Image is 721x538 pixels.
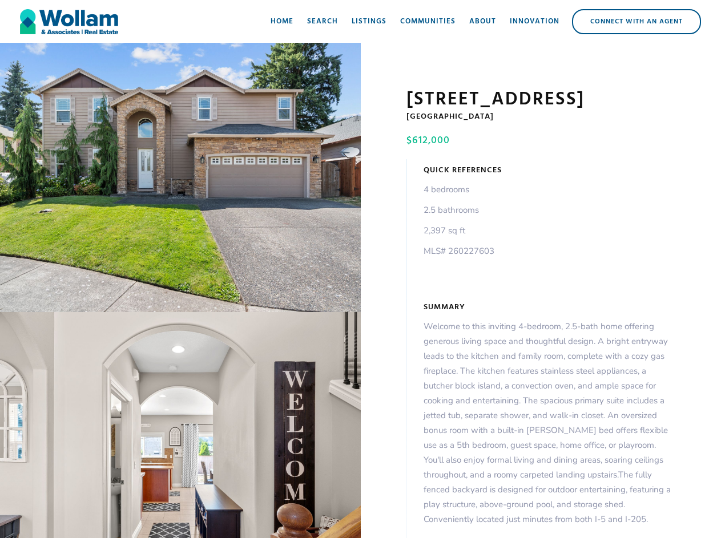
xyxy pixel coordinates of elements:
[20,5,118,39] a: home
[424,264,494,279] p: ‍
[264,5,300,39] a: Home
[424,203,494,217] p: 2.5 bathrooms
[424,302,465,313] h5: Summary
[300,5,345,39] a: Search
[424,165,502,176] h5: Quick References
[510,16,559,27] div: Innovation
[573,10,700,33] div: Connect with an Agent
[424,319,676,527] p: Welcome to this inviting 4-bedroom, 2.5-bath home offering generous living space and thoughtful d...
[345,5,393,39] a: Listings
[462,5,503,39] a: About
[406,134,673,148] h4: $612,000
[406,88,676,111] h1: [STREET_ADDRESS]
[572,9,701,34] a: Connect with an Agent
[393,5,462,39] a: Communities
[424,244,494,258] p: MLS# 260227603
[271,16,293,27] div: Home
[307,16,338,27] div: Search
[469,16,496,27] div: About
[424,182,494,197] p: 4 bedrooms
[424,223,494,238] p: 2,397 sq ft
[406,111,676,123] h5: [GEOGRAPHIC_DATA]
[400,16,456,27] div: Communities
[352,16,386,27] div: Listings
[503,5,566,39] a: Innovation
